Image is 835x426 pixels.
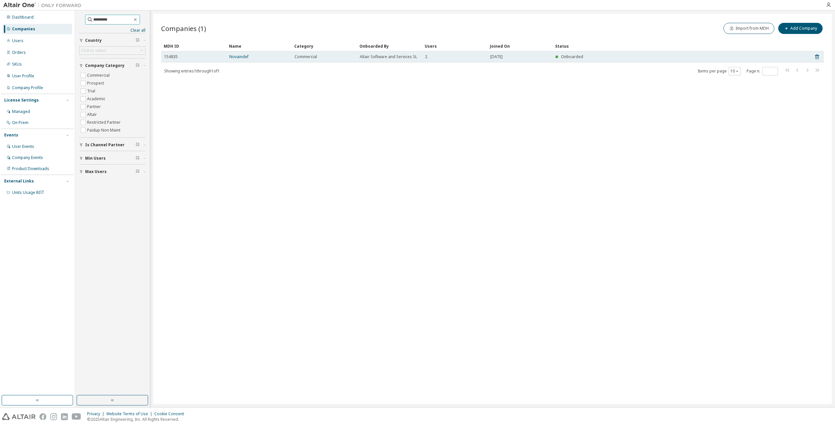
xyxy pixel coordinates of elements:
[79,165,145,179] button: Max Users
[81,48,106,53] div: Click to select
[359,41,419,51] div: Onboarded By
[161,24,206,33] span: Companies (1)
[136,63,140,68] span: Clear filter
[4,133,18,138] div: Events
[4,179,34,184] div: External Links
[136,142,140,148] span: Clear filter
[87,111,98,118] label: Altair
[164,41,224,51] div: MDH ID
[87,118,122,126] label: Restricted Partner
[12,166,49,171] div: Product Downloads
[425,41,485,51] div: Users
[723,23,774,34] button: Import from MDH
[12,120,28,125] div: On Prem
[164,68,220,74] span: Showing entries 1 through 1 of 1
[85,156,106,161] span: Min Users
[229,41,289,51] div: Name
[3,2,85,8] img: Altair One
[12,144,34,149] div: User Events
[87,71,111,79] label: Commercial
[85,169,107,174] span: Max Users
[294,41,354,51] div: Category
[79,151,145,166] button: Min Users
[4,98,39,103] div: License Settings
[12,73,34,79] div: User Profile
[2,413,36,420] img: altair_logo.svg
[490,41,550,51] div: Joined On
[12,109,30,114] div: Managed
[555,41,785,51] div: Status
[12,38,23,43] div: Users
[12,85,43,90] div: Company Profile
[87,79,105,87] label: Prospect
[87,95,107,103] label: Academic
[87,417,188,422] p: © 2025 Altair Engineering, Inc. All Rights Reserved.
[106,411,154,417] div: Website Terms of Use
[39,413,46,420] img: facebook.svg
[12,50,26,55] div: Orders
[154,411,188,417] div: Cookie Consent
[136,38,140,43] span: Clear filter
[561,54,583,59] span: Onboarded
[87,126,122,134] label: Paidup Non Maint
[80,47,145,55] div: Click to select
[87,411,106,417] div: Privacy
[79,28,145,33] a: Clear all
[778,23,823,34] button: Add Company
[12,15,34,20] div: Dashboard
[12,62,22,67] div: SKUs
[164,54,178,59] span: 154835
[72,413,81,420] img: youtube.svg
[79,138,145,152] button: Is Channel Partner
[136,156,140,161] span: Clear filter
[79,33,145,48] button: Country
[295,54,317,59] span: Commercial
[50,413,57,420] img: instagram.svg
[87,103,102,111] label: Partner
[85,142,125,148] span: Is Channel Partner
[85,38,102,43] span: Country
[229,54,249,59] a: Novaindef
[12,190,44,195] span: Units Usage BI
[12,155,43,160] div: Company Events
[12,26,35,32] div: Companies
[79,58,145,73] button: Company Category
[85,63,125,68] span: Company Category
[730,69,739,74] button: 10
[136,169,140,174] span: Clear filter
[87,87,97,95] label: Trial
[360,54,417,59] span: Altair Software and Services SL
[747,67,778,75] span: Page n.
[698,67,741,75] span: Items per page
[61,413,68,420] img: linkedin.svg
[490,54,503,59] span: [DATE]
[425,54,427,59] span: 2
